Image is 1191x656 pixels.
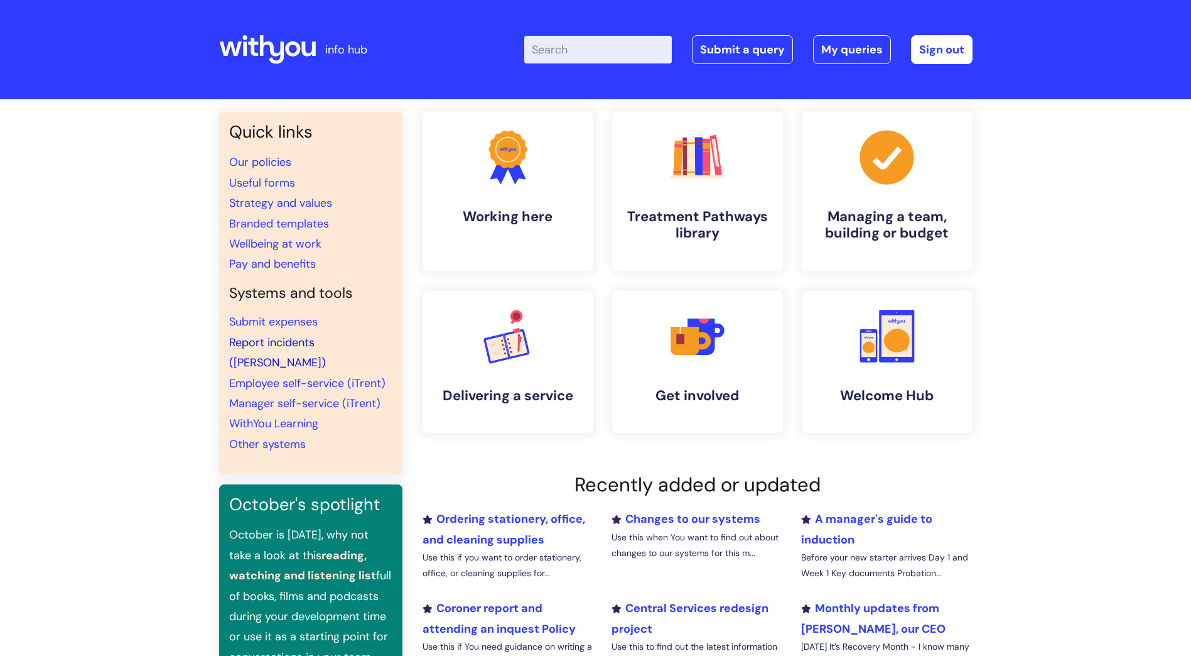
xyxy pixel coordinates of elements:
a: WithYou Learning [229,416,318,431]
a: Submit a query [692,35,793,64]
a: Changes to our systems [612,511,760,527]
a: Working here [423,112,593,271]
a: Treatment Pathways library [612,112,783,271]
a: Employee self-service (iTrent) [229,376,385,391]
h2: Recently added or updated [423,473,973,496]
div: | - [524,35,973,64]
p: Before your new starter arrives Day 1 and Week 1 Key documents Probation... [801,550,972,581]
a: Submit expenses [229,314,318,329]
a: Coroner report and attending an inquest Policy [423,601,576,636]
a: Our policies [229,155,291,170]
a: Useful forms [229,175,295,190]
a: Monthly updates from [PERSON_NAME], our CEO [801,601,946,636]
h4: Working here [433,209,583,225]
a: Strategy and values [229,195,332,210]
h4: Systems and tools [229,285,392,302]
a: My queries [813,35,891,64]
a: Get involved [612,291,783,433]
a: Central Services redesign project [612,601,768,636]
a: Wellbeing at work [229,236,321,251]
a: Pay and benefits [229,256,316,271]
h4: Managing a team, building or budget [812,209,962,242]
h4: Get involved [622,388,773,404]
h4: Treatment Pathways library [622,209,773,242]
h3: October's spotlight [229,495,392,515]
a: Branded templates [229,216,329,231]
h4: Delivering a service [433,388,583,404]
h3: Quick links [229,122,392,142]
a: Report incidents ([PERSON_NAME]) [229,335,326,370]
a: Welcome Hub [802,291,973,433]
a: Delivering a service [423,291,593,433]
a: Manager self-service (iTrent) [229,396,380,411]
a: Managing a team, building or budget [802,112,973,271]
a: A manager's guide to induction [801,511,932,547]
a: Sign out [911,35,973,64]
h4: Welcome Hub [812,388,962,404]
a: Other systems [229,437,306,452]
a: Ordering stationery, office, and cleaning supplies [423,511,585,547]
p: Use this if you want to order stationery, office, or cleaning supplies for... [423,550,593,581]
input: Search [524,36,672,63]
p: info hub [325,40,367,60]
p: Use this when You want to find out about changes to our systems for this m... [612,530,782,561]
